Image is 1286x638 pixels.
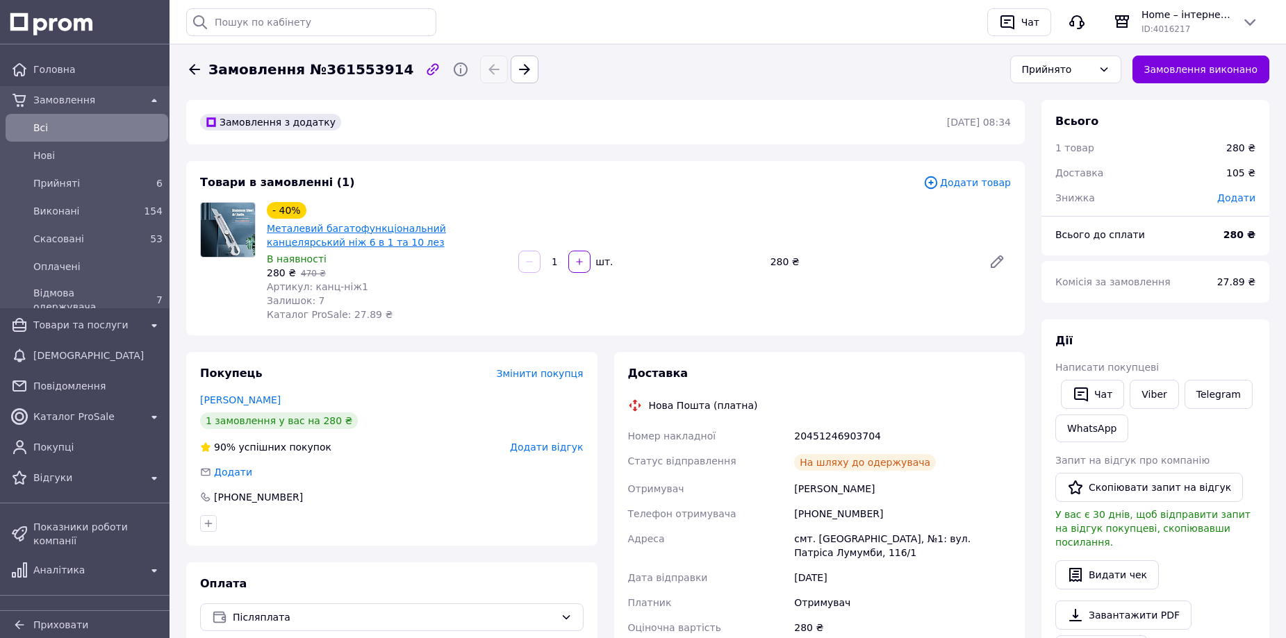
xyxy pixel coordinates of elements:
div: 280 ₴ [765,252,978,271]
span: 7 [156,294,163,305]
span: Оціночна вартість [628,622,721,633]
span: Каталог ProSale: 27.89 ₴ [267,309,393,320]
span: Телефон отримувача [628,508,736,519]
span: Запит на відгук про компанію [1055,455,1210,466]
span: В наявності [267,253,327,265]
b: 280 ₴ [1223,229,1255,240]
span: Каталог ProSale [33,410,140,423]
span: 280 ₴ [267,267,296,278]
span: Всього до сплати [1055,229,1145,240]
span: Скасовані [33,232,135,246]
span: Знижка [1055,192,1095,203]
span: Відгуки [33,471,140,485]
span: Платник [628,597,672,608]
div: [PERSON_NAME] [791,476,1014,501]
span: 6 [156,178,163,189]
button: Чат [987,8,1051,36]
span: 470 ₴ [301,269,326,278]
span: Відмова одержувача [33,286,135,314]
span: Дії [1055,334,1073,347]
span: Всього [1055,115,1098,128]
div: Отримувач [791,590,1014,615]
span: Комісія за замовлення [1055,276,1171,287]
button: Чат [1061,380,1124,409]
span: Написати покупцеві [1055,362,1159,373]
span: Дата відправки [628,572,708,583]
span: Товари в замовленні (1) [200,176,355,189]
button: Замовлення виконано [1132,56,1270,83]
span: Доставка [1055,167,1103,178]
span: ID: 4016217 [1141,24,1190,34]
span: Післяплата [233,610,555,625]
span: Показники роботи компанії [33,520,163,548]
div: 20451246903704 [791,423,1014,448]
span: Залишок: 7 [267,295,325,306]
span: Покупець [200,367,263,380]
div: На шляху до одержувача [794,454,936,471]
div: успішних покупок [200,440,331,454]
span: 27.89 ₴ [1217,276,1255,287]
span: Оплата [200,577,247,590]
span: 90% [214,442,236,453]
span: Повідомлення [33,379,163,393]
span: Виконані [33,204,135,218]
div: Прийнято [1022,62,1093,77]
span: Замовлення [33,93,140,107]
div: [PHONE_NUMBER] [213,490,304,504]
span: Покупці [33,440,163,454]
div: 105 ₴ [1218,158,1264,188]
span: Отримувач [628,483,684,494]
span: Номер накладної [628,430,716,442]
a: Завантажити PDF [1055,601,1192,630]
a: [PERSON_NAME] [200,394,281,405]
span: Додати [1217,192,1255,203]
span: Додати товар [923,175,1011,190]
span: Замовлення №361553914 [208,60,413,80]
a: Viber [1130,380,1178,409]
span: 53 [150,233,163,244]
img: Металевий багатофункціональний канцелярський ніж 6 в 1 та 10 лез [201,203,255,257]
button: Видати чек [1055,560,1159,589]
div: [PHONE_NUMBER] [791,501,1014,526]
button: Скопіювати запит на відгук [1055,473,1243,502]
span: Нові [33,149,163,162]
time: [DATE] 08:34 [947,117,1011,128]
span: Артикул: канц-ніж1 [267,281,368,292]
div: Нова Пошта (платна) [645,398,761,412]
div: 1 замовлення у вас на 280 ₴ [200,412,358,429]
div: 280 ₴ [1226,141,1255,155]
span: Додати [214,467,252,478]
input: Пошук по кабінету [186,8,436,36]
span: [DEMOGRAPHIC_DATA] [33,349,163,362]
a: WhatsApp [1055,414,1128,442]
a: Telegram [1185,380,1253,409]
span: Доставка [628,367,689,380]
div: Чат [1019,12,1042,33]
span: Статус відправлення [628,455,736,467]
div: Замовлення з додатку [200,114,341,131]
span: 1 товар [1055,142,1094,153]
span: Приховати [33,619,88,630]
span: Головна [33,62,163,76]
span: Аналітика [33,563,140,577]
span: Оплачені [33,260,163,274]
span: Всi [33,121,163,135]
span: Товари та послуги [33,318,140,332]
div: [DATE] [791,565,1014,590]
span: Адреса [628,533,665,544]
span: 154 [144,205,163,217]
div: смт. [GEOGRAPHIC_DATA], №1: вул. Патріса Лумумби, 116/1 [791,526,1014,565]
div: шт. [592,255,614,269]
span: У вас є 30 днів, щоб відправити запит на відгук покупцеві, скопіювавши посилання. [1055,509,1251,548]
a: Редагувати [983,248,1011,276]
span: Змінити покупця [497,368,584,379]
span: Додати відгук [510,442,583,453]
span: Home – інтернет-магазин товарів для дому [1141,8,1230,22]
a: Металевий багатофункціональний канцелярський ніж 6 в 1 та 10 лез [267,223,446,248]
div: - 40% [267,202,306,219]
span: Прийняті [33,176,135,190]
